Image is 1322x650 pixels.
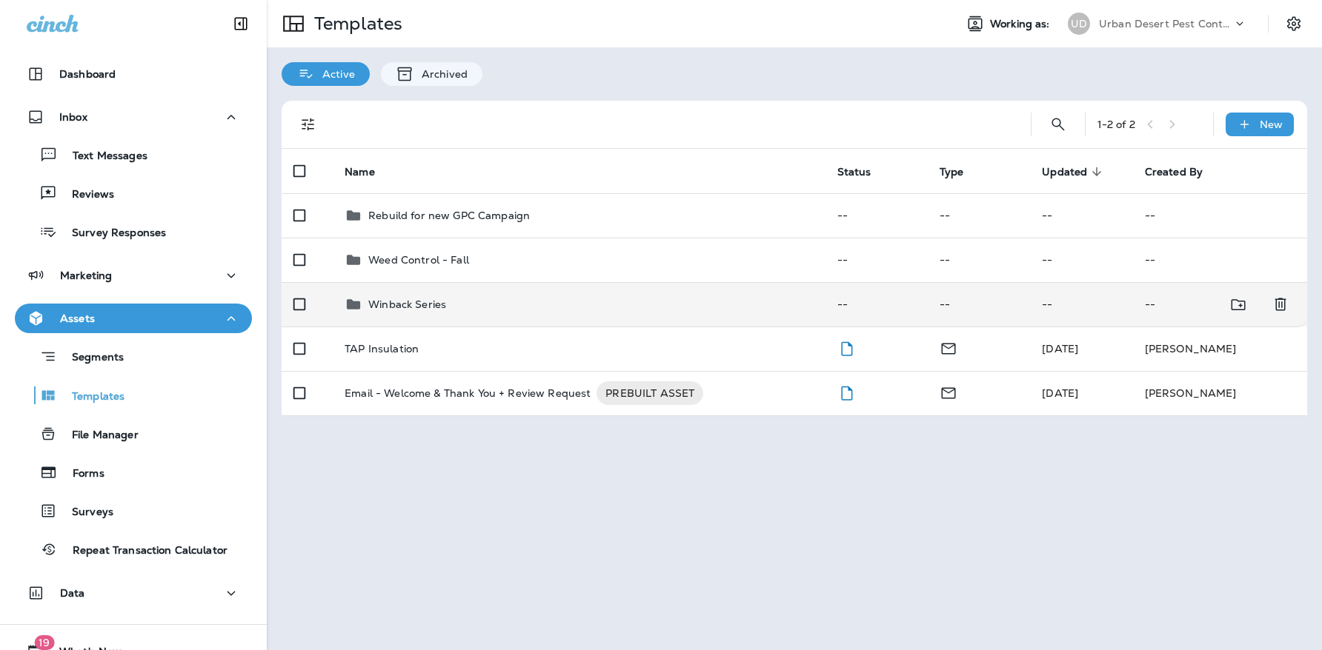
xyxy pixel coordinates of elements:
div: PREBUILT ASSET [597,381,703,405]
span: Name [345,165,394,178]
p: Repeat Transaction Calculator [58,544,227,558]
p: Surveys [57,506,113,520]
button: Templates [15,380,252,411]
p: Active [315,68,355,80]
p: Dashboard [59,68,116,80]
span: Type [940,166,964,178]
p: TAP Insulation [345,343,419,355]
button: Collapse Sidebar [220,9,262,38]
p: Winback Series [368,298,446,310]
button: Segments [15,341,252,372]
span: Frank Carreno [1042,386,1078,400]
td: -- [1133,282,1256,326]
td: -- [826,238,928,282]
p: Survey Responses [57,227,166,241]
div: UD [1068,13,1090,35]
td: -- [928,282,1030,326]
span: Type [940,165,983,178]
span: Email [940,385,957,398]
p: Inbox [59,111,87,123]
p: Forms [58,467,104,481]
button: Marketing [15,261,252,290]
p: Rebuild for new GPC Campaign [368,210,530,221]
span: Draft [837,341,856,354]
span: Draft [837,385,856,398]
p: Marketing [60,269,112,281]
span: Updated [1042,166,1087,178]
button: Forms [15,457,252,488]
button: Delete [1266,289,1295,320]
p: Reviews [57,188,114,202]
td: -- [928,238,1030,282]
span: Frank Carreno [1042,342,1078,355]
td: -- [1030,238,1132,282]
p: Assets [60,312,95,324]
button: Filters [293,110,323,139]
td: -- [826,282,928,326]
button: Repeat Transaction Calculator [15,534,252,565]
span: Name [345,166,375,178]
td: [PERSON_NAME] [1133,326,1307,371]
p: File Manager [57,429,139,443]
span: Created By [1145,166,1203,178]
span: Status [837,166,871,178]
button: Settings [1281,10,1307,37]
button: Assets [15,304,252,333]
button: Survey Responses [15,216,252,247]
td: -- [928,193,1030,238]
p: Email - Welcome & Thank You + Review Request [345,381,591,405]
span: Email [940,341,957,354]
button: Inbox [15,102,252,132]
td: [PERSON_NAME] [1133,371,1307,415]
p: Urban Desert Pest Control [1099,18,1232,30]
span: Status [837,165,891,178]
td: -- [1030,193,1132,238]
p: Weed Control - Fall [368,254,469,266]
p: New [1260,118,1283,130]
button: Reviews [15,178,252,209]
span: Working as: [990,18,1053,30]
button: File Manager [15,418,252,449]
button: Text Messages [15,139,252,170]
button: Search Templates [1043,110,1073,139]
td: -- [1133,238,1307,282]
td: -- [1030,282,1132,326]
span: 19 [34,635,54,650]
button: Dashboard [15,59,252,89]
p: Text Messages [58,150,147,164]
p: Data [60,587,85,599]
td: -- [1133,193,1307,238]
button: Data [15,578,252,608]
p: Templates [308,13,402,35]
p: Templates [57,390,124,404]
div: 1 - 2 of 2 [1097,118,1135,130]
p: Archived [414,68,468,80]
td: -- [826,193,928,238]
button: Move to folder [1223,289,1254,320]
p: Segments [57,351,124,366]
span: PREBUILT ASSET [597,386,703,401]
button: Surveys [15,495,252,526]
span: Created By [1145,165,1222,178]
span: Updated [1042,165,1106,178]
